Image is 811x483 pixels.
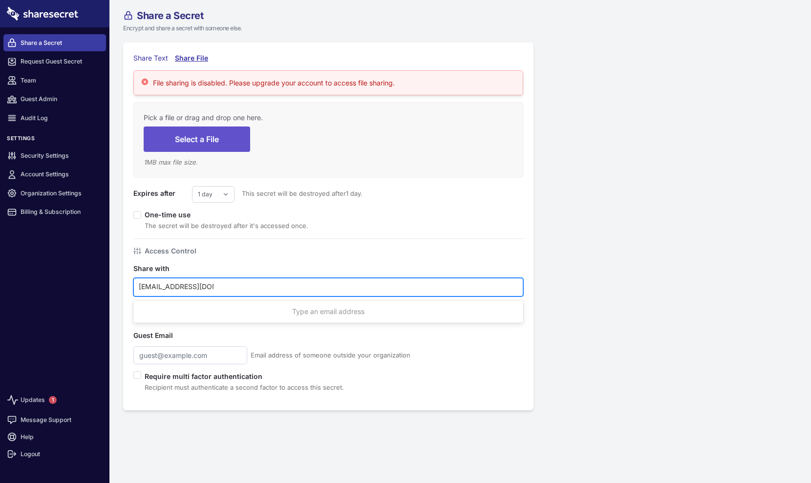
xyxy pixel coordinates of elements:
span: 1 [49,396,57,404]
label: Expires after [133,188,192,199]
h4: Access Control [145,246,196,256]
div: Type an email address [133,302,523,321]
a: Share a Secret [3,34,106,51]
label: Require multi factor authentication [145,371,344,382]
div: File sharing is disabled. Please upgrade your account to access file sharing. [153,78,395,88]
a: Organization Settings [3,185,106,202]
div: The secret will be destroyed after it's accessed once. [145,220,308,231]
a: Audit Log [3,109,106,126]
p: Encrypt and share a secret with someone else. [123,24,588,33]
a: Message Support [3,411,106,428]
span: Recipient must authenticate a second factor to access this secret. [145,383,344,391]
a: Team [3,72,106,89]
span: Email address of someone outside your organization [251,350,410,360]
a: Help [3,428,106,445]
input: guest@example.com [133,346,247,364]
label: One-time use [145,210,198,219]
h3: Settings [3,135,106,146]
a: Account Settings [3,166,106,183]
a: Billing & Subscription [3,204,106,221]
div: Pick a file or drag and drop one here. [144,112,513,123]
label: Share with [133,263,192,274]
em: 1 MB max file size. [144,158,198,166]
span: Share a Secret [137,11,203,21]
a: Updates1 [3,389,106,411]
div: Share File [175,53,210,63]
a: Guest Admin [3,91,106,108]
label: Guest Email [133,330,192,341]
a: Logout [3,445,106,462]
span: This secret will be destroyed after 1 day . [235,188,363,199]
div: Share Text [133,53,168,63]
a: Security Settings [3,147,106,164]
a: Request Guest Secret [3,53,106,70]
button: Select a File [144,126,250,151]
